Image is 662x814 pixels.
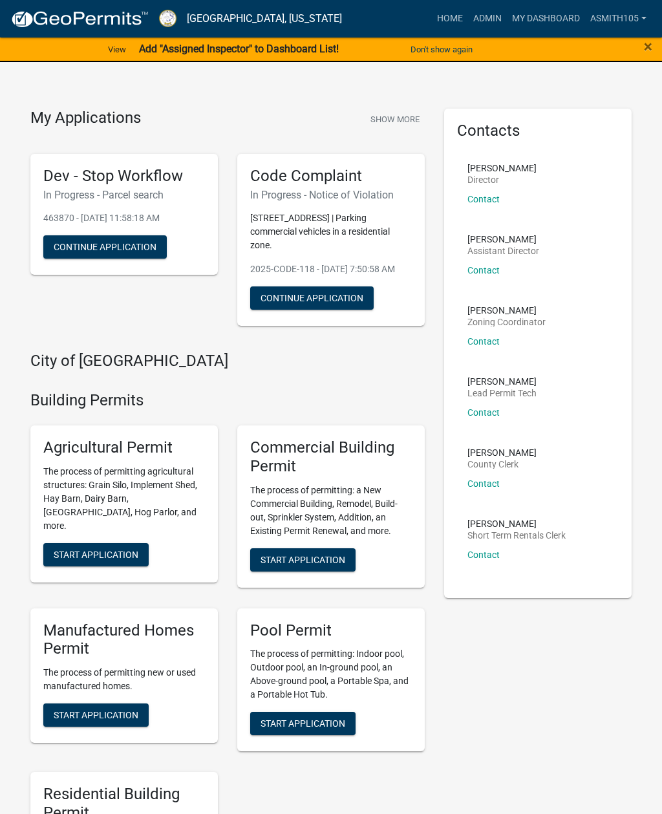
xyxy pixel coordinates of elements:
p: Director [467,175,537,184]
a: Contact [467,194,500,204]
p: [PERSON_NAME] [467,448,537,457]
button: Start Application [43,703,149,727]
h6: In Progress - Parcel search [43,189,205,201]
span: × [644,37,652,56]
p: County Clerk [467,460,537,469]
h4: Building Permits [30,391,425,410]
a: View [103,39,131,60]
h5: Code Complaint [250,167,412,186]
button: Don't show again [405,39,478,60]
button: Start Application [250,548,356,572]
strong: Add "Assigned Inspector" to Dashboard List! [139,43,339,55]
a: Contact [467,336,500,347]
button: Start Application [250,712,356,735]
p: [PERSON_NAME] [467,306,546,315]
h5: Agricultural Permit [43,438,205,457]
a: Admin [468,6,507,31]
h5: Commercial Building Permit [250,438,412,476]
p: [PERSON_NAME] [467,519,566,528]
button: Close [644,39,652,54]
button: Show More [365,109,425,130]
h5: Dev - Stop Workflow [43,167,205,186]
span: Start Application [261,554,345,564]
h4: City of [GEOGRAPHIC_DATA] [30,352,425,370]
h5: Contacts [457,122,619,140]
button: Start Application [43,543,149,566]
p: [PERSON_NAME] [467,235,539,244]
a: Contact [467,550,500,560]
a: asmith105 [585,6,652,31]
p: The process of permitting new or used manufactured homes. [43,666,205,693]
span: Start Application [54,710,138,720]
a: [GEOGRAPHIC_DATA], [US_STATE] [187,8,342,30]
p: [STREET_ADDRESS] | Parking commercial vehicles in a residential zone. [250,211,412,252]
p: [PERSON_NAME] [467,377,537,386]
p: [PERSON_NAME] [467,164,537,173]
p: The process of permitting: a New Commercial Building, Remodel, Build-out, Sprinkler System, Addit... [250,484,412,538]
h4: My Applications [30,109,141,128]
button: Continue Application [43,235,167,259]
a: Contact [467,478,500,489]
p: Short Term Rentals Clerk [467,531,566,540]
a: Home [432,6,468,31]
p: Zoning Coordinator [467,317,546,327]
p: Assistant Director [467,246,539,255]
a: My Dashboard [507,6,585,31]
h6: In Progress - Notice of Violation [250,189,412,201]
h5: Manufactured Homes Permit [43,621,205,659]
h5: Pool Permit [250,621,412,640]
img: Putnam County, Georgia [159,10,176,27]
span: Start Application [261,718,345,729]
p: 2025-CODE-118 - [DATE] 7:50:58 AM [250,262,412,276]
p: 463870 - [DATE] 11:58:18 AM [43,211,205,225]
p: The process of permitting agricultural structures: Grain Silo, Implement Shed, Hay Barn, Dairy Ba... [43,465,205,533]
span: Start Application [54,549,138,559]
a: Contact [467,407,500,418]
a: Contact [467,265,500,275]
p: The process of permitting: Indoor pool, Outdoor pool, an In-ground pool, an Above-ground pool, a ... [250,647,412,702]
p: Lead Permit Tech [467,389,537,398]
button: Continue Application [250,286,374,310]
